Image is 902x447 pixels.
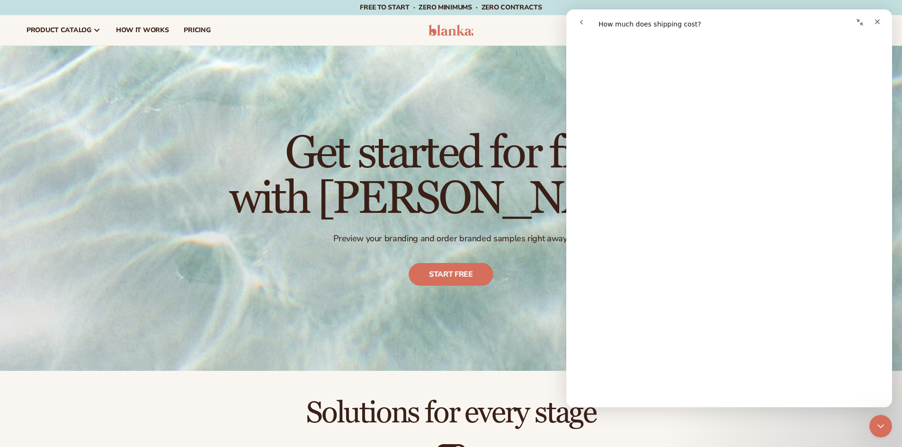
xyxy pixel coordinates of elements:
span: Free to start · ZERO minimums · ZERO contracts [360,3,542,12]
span: How It Works [116,26,169,34]
img: logo [429,25,473,36]
p: Preview your branding and order branded samples right away. [229,233,673,244]
span: pricing [184,26,210,34]
iframe: Intercom live chat [869,415,892,438]
span: product catalog [27,26,91,34]
a: product catalog [19,15,108,45]
a: pricing [176,15,218,45]
a: Start free [409,263,493,286]
h1: Get started for free with [PERSON_NAME] [229,131,673,222]
h2: Solutions for every stage [27,397,875,429]
iframe: Intercom live chat [566,9,892,407]
a: How It Works [108,15,177,45]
